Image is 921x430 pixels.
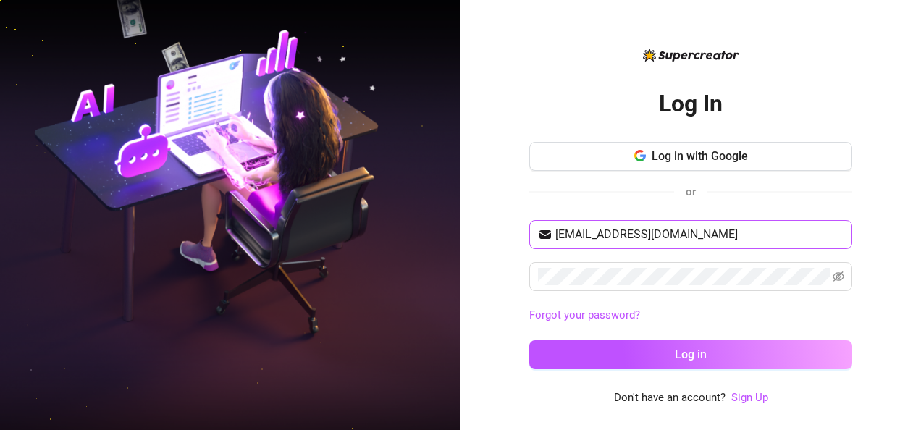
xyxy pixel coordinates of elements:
span: Don't have an account? [614,389,726,407]
a: Sign Up [731,389,768,407]
span: Log in with Google [652,149,748,163]
span: eye-invisible [833,271,844,282]
button: Log in [529,340,852,369]
a: Sign Up [731,391,768,404]
span: or [686,185,696,198]
img: logo-BBDzfeDw.svg [643,49,739,62]
h2: Log In [659,89,723,119]
a: Forgot your password? [529,308,640,321]
input: Your email [555,226,844,243]
span: Log in [675,347,707,361]
button: Log in with Google [529,142,852,171]
a: Forgot your password? [529,307,852,324]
